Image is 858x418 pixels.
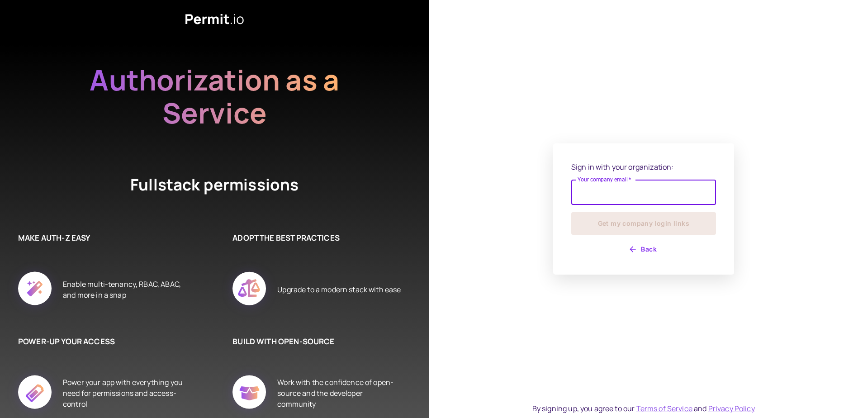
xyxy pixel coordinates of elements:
[532,403,755,414] div: By signing up, you agree to our and
[232,336,402,347] h6: BUILD WITH OPEN-SOURCE
[18,232,187,244] h6: MAKE AUTH-Z EASY
[18,336,187,347] h6: POWER-UP YOUR ACCESS
[636,404,692,413] a: Terms of Service
[708,404,755,413] a: Privacy Policy
[571,161,716,172] p: Sign in with your organization:
[277,261,401,318] div: Upgrade to a modern stack with ease
[571,242,716,256] button: Back
[61,63,368,129] h2: Authorization as a Service
[232,232,402,244] h6: ADOPT THE BEST PRACTICES
[97,174,332,196] h4: Fullstack permissions
[63,261,187,318] div: Enable multi-tenancy, RBAC, ABAC, and more in a snap
[571,212,716,235] button: Get my company login links
[578,176,631,183] label: Your company email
